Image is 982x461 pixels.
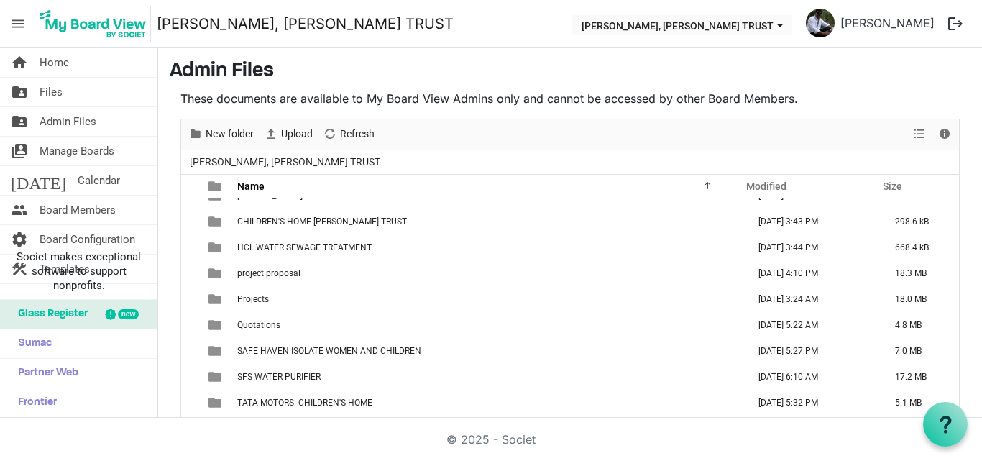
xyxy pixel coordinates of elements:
td: is template cell column header type [200,209,233,234]
td: August 03, 2025 3:44 PM column header Modified [743,234,880,260]
td: project proposal is template cell column header Name [233,260,743,286]
td: is template cell column header type [200,364,233,390]
button: New folder [186,125,257,143]
span: HCL WATER SEWAGE TREATMENT [237,242,372,252]
td: is template cell column header type [200,234,233,260]
td: 7.0 MB is template cell column header Size [880,338,959,364]
div: View [908,119,932,150]
td: August 03, 2025 3:43 PM column header Modified [743,209,880,234]
td: is template cell column header type [200,338,233,364]
p: These documents are available to My Board View Admins only and cannot be accessed by other Board ... [180,90,960,107]
td: Quotations is template cell column header Name [233,312,743,338]
button: Upload [262,125,316,143]
td: Projects is template cell column header Name [233,286,743,312]
span: Partner Web [11,359,78,388]
td: checkbox [181,234,200,260]
td: TATA MOTORS- CHILDREN'S HOME is template cell column header Name [233,390,743,416]
button: Refresh [321,125,377,143]
td: 151.3 MB is template cell column header Size [880,416,959,442]
span: folder_shared [11,107,28,136]
span: Name [237,181,265,192]
span: Frontier [11,388,57,417]
td: 17.2 MB is template cell column header Size [880,364,959,390]
span: SFS WATER PURIFIER [237,372,321,382]
td: checkbox [181,416,200,442]
td: 5.1 MB is template cell column header Size [880,390,959,416]
span: Calendar [78,166,120,195]
span: project proposal [237,268,300,278]
td: September 01, 2025 12:15 PM column header Modified [743,416,880,442]
span: Societ makes exceptional software to support nonprofits. [6,250,151,293]
img: hSUB5Hwbk44obJUHC4p8SpJiBkby1CPMa6WHdO4unjbwNk2QqmooFCj6Eu6u6-Q6MUaBHHRodFmU3PnQOABFnA_thumb.png [806,9,835,37]
span: Refresh [339,125,376,143]
td: 668.4 kB is template cell column header Size [880,234,959,260]
span: Board Configuration [40,225,135,254]
td: is template cell column header type [200,312,233,338]
span: CHILDREN'S HOME [PERSON_NAME] TRUST [237,216,407,227]
div: Refresh [318,119,380,150]
td: checkbox [181,364,200,390]
td: 18.3 MB is template cell column header Size [880,260,959,286]
span: New folder [204,125,255,143]
td: HCL WATER SEWAGE TREATMENT is template cell column header Name [233,234,743,260]
td: SFS WATER PURIFIER is template cell column header Name [233,364,743,390]
td: checkbox [181,209,200,234]
td: August 01, 2025 5:27 PM column header Modified [743,338,880,364]
td: September 17, 2025 5:22 AM column header Modified [743,312,880,338]
button: logout [940,9,970,39]
span: Projects [237,294,269,304]
td: checkbox [181,312,200,338]
span: menu [4,10,32,37]
div: new [118,309,139,319]
span: Manage Boards [40,137,114,165]
span: Size [883,181,902,192]
div: New folder [183,119,259,150]
a: [PERSON_NAME] [835,9,940,37]
td: THERESA BHAVAN is template cell column header Name [233,416,743,442]
td: August 05, 2025 6:10 AM column header Modified [743,364,880,390]
h3: Admin Files [170,60,970,84]
span: Glass Register [11,300,88,329]
span: Files [40,78,63,106]
span: TATA MOTORS- CHILDREN'S HOME [237,398,372,408]
a: © 2025 - Societ [446,432,536,447]
span: SAFE HAVEN ISOLATE WOMEN AND CHILDREN [237,346,421,356]
td: July 31, 2025 4:10 PM column header Modified [743,260,880,286]
span: Quotations [237,320,280,330]
span: Admin Files [40,107,96,136]
span: folder_shared [11,78,28,106]
button: Details [935,125,955,143]
td: CHILDREN'S HOME IMMANUEL CHARITABLE TRUST is template cell column header Name [233,209,743,234]
td: is template cell column header type [200,286,233,312]
span: settings [11,225,28,254]
td: 298.6 kB is template cell column header Size [880,209,959,234]
td: checkbox [181,286,200,312]
td: SAFE HAVEN ISOLATE WOMEN AND CHILDREN is template cell column header Name [233,338,743,364]
span: Upload [280,125,314,143]
span: [PERSON_NAME], [PERSON_NAME] TRUST [187,153,383,171]
td: is template cell column header type [200,260,233,286]
td: 4.8 MB is template cell column header Size [880,312,959,338]
td: checkbox [181,338,200,364]
span: [DATE] [11,166,66,195]
span: Board Members [40,196,116,224]
span: Sumac [11,329,52,358]
span: Modified [746,181,786,192]
a: My Board View Logo [35,6,157,42]
span: home [11,48,28,77]
span: Home [40,48,69,77]
div: Upload [259,119,318,150]
td: is template cell column header type [200,416,233,442]
button: THERESA BHAVAN, IMMANUEL CHARITABLE TRUST dropdownbutton [572,15,792,35]
a: [PERSON_NAME], [PERSON_NAME] TRUST [157,9,454,38]
span: [PERSON_NAME] MMCU PROJECT [237,191,370,201]
td: July 26, 2025 3:24 AM column header Modified [743,286,880,312]
td: checkbox [181,390,200,416]
td: is template cell column header type [200,390,233,416]
span: switch_account [11,137,28,165]
td: checkbox [181,260,200,286]
div: Details [932,119,957,150]
img: My Board View Logo [35,6,151,42]
span: people [11,196,28,224]
button: View dropdownbutton [911,125,928,143]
